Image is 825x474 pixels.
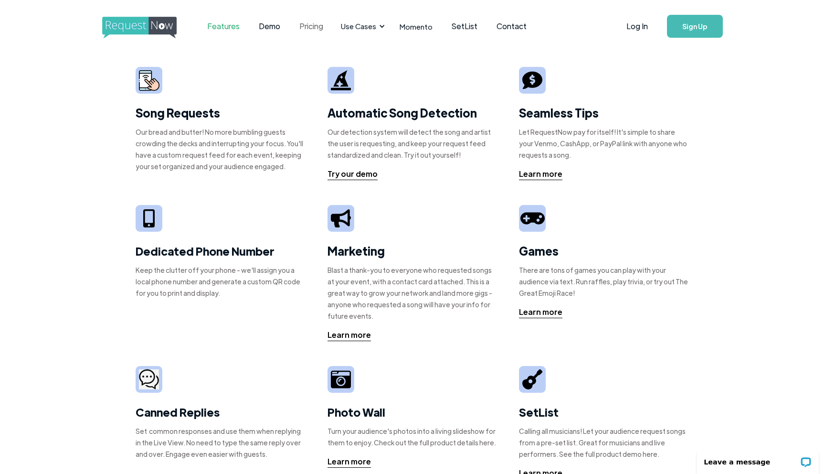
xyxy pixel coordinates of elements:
div: Our detection system will detect the song and artist the user is requesting, and keep your reques... [328,126,498,161]
div: Calling all musicians! Let your audience request songs from a pre-set list. Great for musicians a... [519,425,689,460]
a: Learn more [328,329,371,341]
a: Try our demo [328,168,378,180]
a: Momento [390,12,442,41]
img: guitar [522,369,542,389]
div: There are tons of games you can play with your audience via text. Run raffles, play trivia, or tr... [519,264,689,299]
img: iphone [143,209,155,228]
div: Use Cases [335,11,388,41]
a: Learn more [519,306,562,318]
a: Features [198,11,249,41]
a: Learn more [519,168,562,180]
strong: Canned Replies [136,404,220,420]
strong: SetList [519,404,559,420]
div: Learn more [519,306,562,318]
a: Demo [249,11,290,41]
strong: Photo Wall [328,404,385,420]
img: camera icon [331,369,351,389]
strong: Marketing [328,243,385,258]
div: Use Cases [341,21,376,32]
strong: Song Requests [136,105,220,120]
div: Blast a thank-you to everyone who requested songs at your event, with a contact card attached. Th... [328,264,498,322]
div: Set common responses and use them when replying in the Live View. No need to type the same reply ... [136,425,306,460]
div: Turn your audience's photos into a living slideshow for them to enjoy. Check out the full product... [328,425,498,448]
iframe: LiveChat chat widget [691,444,825,474]
div: Our bread and butter! No more bumbling guests crowding the decks and interrupting your focus. You... [136,126,306,172]
strong: Games [519,243,559,258]
img: smarphone [139,70,159,91]
img: requestnow logo [102,17,194,39]
a: Pricing [290,11,333,41]
img: camera icon [139,369,159,390]
a: Contact [487,11,536,41]
a: Log In [617,10,657,43]
strong: Automatic Song Detection [328,105,477,120]
div: Learn more [328,329,371,341]
a: home [102,17,174,36]
img: tip sign [522,70,542,90]
strong: Seamless Tips [519,105,599,120]
img: video game [520,209,544,228]
img: megaphone [331,209,351,227]
a: Sign Up [667,15,723,38]
a: SetList [442,11,487,41]
a: Learn more [328,456,371,468]
img: wizard hat [331,70,351,90]
div: Let RequestNow pay for itself! It's simple to share your Venmo, CashApp, or PayPal link with anyo... [519,126,689,161]
div: Keep the clutter off your phone - we'll assign you a local phone number and generate a custom QR ... [136,264,306,299]
strong: Dedicated Phone Number [136,243,275,259]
